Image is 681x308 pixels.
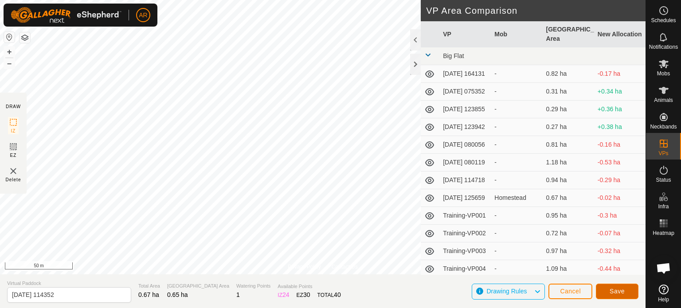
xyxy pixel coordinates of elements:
[646,281,681,306] a: Help
[594,21,646,47] th: New Allocation
[486,288,527,295] span: Drawing Rules
[278,283,340,290] span: Available Points
[543,260,594,278] td: 1.09 ha
[443,52,464,59] span: Big Flat
[650,124,677,129] span: Neckbands
[494,229,539,238] div: -
[8,166,19,176] img: VP
[594,225,646,242] td: -0.07 ha
[494,246,539,256] div: -
[6,176,21,183] span: Delete
[494,193,539,203] div: Homestead
[236,282,270,290] span: Watering Points
[543,154,594,172] td: 1.18 ha
[594,101,646,118] td: +0.36 ha
[439,118,491,136] td: [DATE] 123942
[10,152,17,159] span: EZ
[494,211,539,220] div: -
[317,290,341,300] div: TOTAL
[439,65,491,83] td: [DATE] 164131
[282,291,290,298] span: 24
[594,65,646,83] td: -0.17 ha
[7,280,131,287] span: Virtual Paddock
[334,291,341,298] span: 40
[543,242,594,260] td: 0.97 ha
[594,118,646,136] td: +0.38 ha
[439,172,491,189] td: [DATE] 114718
[138,282,160,290] span: Total Area
[491,21,542,47] th: Mob
[650,255,677,281] div: Open chat
[303,291,310,298] span: 30
[288,263,321,271] a: Privacy Policy
[543,101,594,118] td: 0.29 ha
[439,101,491,118] td: [DATE] 123855
[594,260,646,278] td: -0.44 ha
[543,189,594,207] td: 0.67 ha
[494,264,539,273] div: -
[594,242,646,260] td: -0.32 ha
[167,282,229,290] span: [GEOGRAPHIC_DATA] Area
[543,83,594,101] td: 0.31 ha
[332,263,358,271] a: Contact Us
[11,7,121,23] img: Gallagher Logo
[494,140,539,149] div: -
[657,71,670,76] span: Mobs
[4,47,15,57] button: +
[494,158,539,167] div: -
[594,136,646,154] td: -0.16 ha
[653,230,674,236] span: Heatmap
[594,207,646,225] td: -0.3 ha
[494,122,539,132] div: -
[543,172,594,189] td: 0.94 ha
[236,291,240,298] span: 1
[543,225,594,242] td: 0.72 ha
[4,58,15,69] button: –
[594,154,646,172] td: -0.53 ha
[543,118,594,136] td: 0.27 ha
[494,175,539,185] div: -
[11,128,16,134] span: IZ
[656,177,671,183] span: Status
[651,18,676,23] span: Schedules
[439,260,491,278] td: Training-VP004
[278,290,289,300] div: IZ
[439,225,491,242] td: Training-VP002
[610,288,625,295] span: Save
[658,204,669,209] span: Infra
[658,151,668,156] span: VPs
[4,32,15,43] button: Reset Map
[594,172,646,189] td: -0.29 ha
[439,242,491,260] td: Training-VP003
[439,189,491,207] td: [DATE] 125659
[439,207,491,225] td: Training-VP001
[649,44,678,50] span: Notifications
[138,291,159,298] span: 0.67 ha
[167,291,188,298] span: 0.65 ha
[560,288,581,295] span: Cancel
[596,284,638,299] button: Save
[543,65,594,83] td: 0.82 ha
[439,21,491,47] th: VP
[548,284,592,299] button: Cancel
[494,87,539,96] div: -
[594,83,646,101] td: +0.34 ha
[543,21,594,47] th: [GEOGRAPHIC_DATA] Area
[439,154,491,172] td: [DATE] 080119
[20,32,30,43] button: Map Layers
[426,5,646,16] h2: VP Area Comparison
[658,297,669,302] span: Help
[543,207,594,225] td: 0.95 ha
[543,136,594,154] td: 0.81 ha
[439,83,491,101] td: [DATE] 075352
[654,97,673,103] span: Animals
[594,189,646,207] td: -0.02 ha
[439,136,491,154] td: [DATE] 080056
[297,290,310,300] div: EZ
[494,69,539,78] div: -
[139,11,147,20] span: AR
[494,105,539,114] div: -
[6,103,21,110] div: DRAW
